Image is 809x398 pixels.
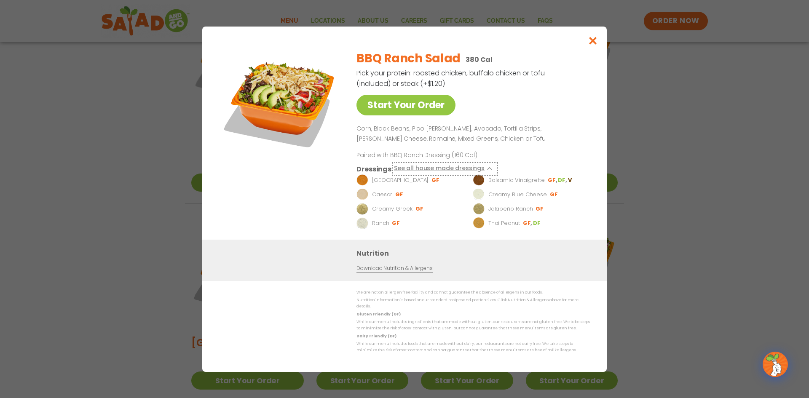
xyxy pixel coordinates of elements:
h2: BBQ Ranch Salad [356,50,461,67]
li: DF [533,219,541,227]
p: Corn, Black Beans, Pico [PERSON_NAME], Avocado, Tortilla Strips, [PERSON_NAME] Cheese, Romaine, M... [356,124,587,144]
strong: Gluten Friendly (GF) [356,311,400,316]
img: Featured product photo for BBQ Ranch Salad [221,43,339,161]
li: GF [536,205,544,212]
li: GF [392,219,401,227]
img: Dressing preview image for BBQ Ranch [356,174,368,186]
img: Dressing preview image for Jalapeño Ranch [473,203,485,214]
p: We are not an allergen free facility and cannot guarantee the absence of allergens in our foods. [356,289,590,296]
p: Pick your protein: roasted chicken, buffalo chicken or tofu (included) or steak (+$1.20) [356,68,546,89]
p: Caesar [372,190,392,198]
li: GF [550,190,559,198]
button: See all house made dressings [394,163,496,174]
a: Start Your Order [356,95,455,115]
p: Jalapeño Ranch [488,204,533,213]
h3: Dressings [356,163,391,174]
strong: Dairy Friendly (DF) [356,333,396,338]
p: Creamy Blue Cheese [488,190,547,198]
p: Creamy Greek [372,204,413,213]
li: GF [415,205,424,212]
img: Dressing preview image for Balsamic Vinaigrette [473,174,485,186]
img: Dressing preview image for Thai Peanut [473,217,485,229]
p: 380 Cal [466,54,493,65]
img: Dressing preview image for Ranch [356,217,368,229]
p: While our menu includes foods that are made without dairy, our restaurants are not dairy free. We... [356,341,590,354]
li: GF [548,176,558,184]
p: While our menu includes ingredients that are made without gluten, our restaurants are not gluten ... [356,319,590,332]
img: Dressing preview image for Creamy Greek [356,203,368,214]
p: Balsamic Vinaigrette [488,176,545,184]
a: Download Nutrition & Allergens [356,264,432,272]
li: GF [395,190,404,198]
p: Nutrition information is based on our standard recipes and portion sizes. Click Nutrition & Aller... [356,297,590,310]
li: V [568,176,573,184]
li: GF [431,176,440,184]
p: [GEOGRAPHIC_DATA] [372,176,429,184]
li: DF [558,176,568,184]
button: Close modal [579,27,607,55]
img: Dressing preview image for Caesar [356,188,368,200]
img: wpChatIcon [763,353,787,376]
p: Thai Peanut [488,219,520,227]
img: Dressing preview image for Creamy Blue Cheese [473,188,485,200]
p: Paired with BBQ Ranch Dressing (160 Cal) [356,150,512,159]
p: Ranch [372,219,389,227]
li: GF [523,219,533,227]
h3: Nutrition [356,248,594,258]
